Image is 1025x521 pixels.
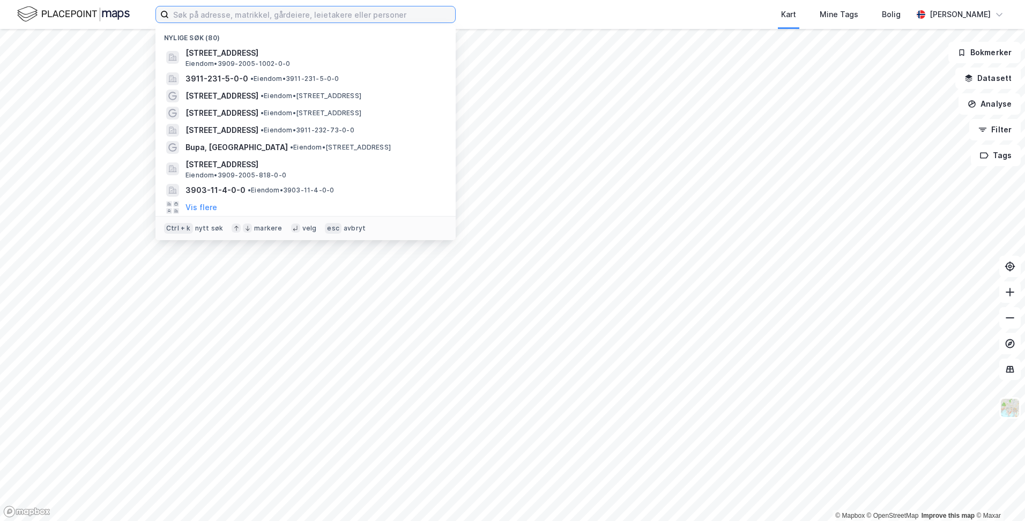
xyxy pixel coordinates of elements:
span: 3903-11-4-0-0 [185,184,246,197]
span: Bupa, [GEOGRAPHIC_DATA] [185,141,288,154]
span: Eiendom • [STREET_ADDRESS] [261,92,361,100]
span: Eiendom • [STREET_ADDRESS] [290,143,391,152]
span: [STREET_ADDRESS] [185,90,258,102]
a: Mapbox homepage [3,505,50,518]
button: Filter [969,119,1021,140]
span: • [250,75,254,83]
span: • [261,126,264,134]
button: Analyse [959,93,1021,115]
span: [STREET_ADDRESS] [185,124,258,137]
span: • [248,186,251,194]
button: Tags [971,145,1021,166]
span: Eiendom • [STREET_ADDRESS] [261,109,361,117]
span: 3911-231-5-0-0 [185,72,248,85]
div: Mine Tags [820,8,858,21]
div: avbryt [344,224,366,233]
span: • [290,143,293,151]
img: Z [1000,398,1020,418]
div: nytt søk [195,224,224,233]
div: esc [325,223,341,234]
span: [STREET_ADDRESS] [185,107,258,120]
span: [STREET_ADDRESS] [185,47,443,59]
button: Bokmerker [948,42,1021,63]
span: • [261,92,264,100]
div: Bolig [882,8,901,21]
span: Eiendom • 3909-2005-818-0-0 [185,171,286,180]
iframe: Chat Widget [971,470,1025,521]
div: Kontrollprogram for chat [971,470,1025,521]
a: OpenStreetMap [867,512,919,519]
img: logo.f888ab2527a4732fd821a326f86c7f29.svg [17,5,130,24]
span: Eiendom • 3909-2005-1002-0-0 [185,59,290,68]
div: markere [254,224,282,233]
input: Søk på adresse, matrikkel, gårdeiere, leietakere eller personer [169,6,455,23]
span: [STREET_ADDRESS] [185,158,443,171]
span: Eiendom • 3903-11-4-0-0 [248,186,334,195]
div: Kart [781,8,796,21]
a: Improve this map [922,512,975,519]
div: [PERSON_NAME] [930,8,991,21]
a: Mapbox [835,512,865,519]
span: • [261,109,264,117]
button: Vis flere [185,201,217,214]
span: Eiendom • 3911-231-5-0-0 [250,75,339,83]
div: Nylige søk (80) [155,25,456,44]
button: Datasett [955,68,1021,89]
div: velg [302,224,317,233]
span: Eiendom • 3911-232-73-0-0 [261,126,354,135]
div: Ctrl + k [164,223,193,234]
